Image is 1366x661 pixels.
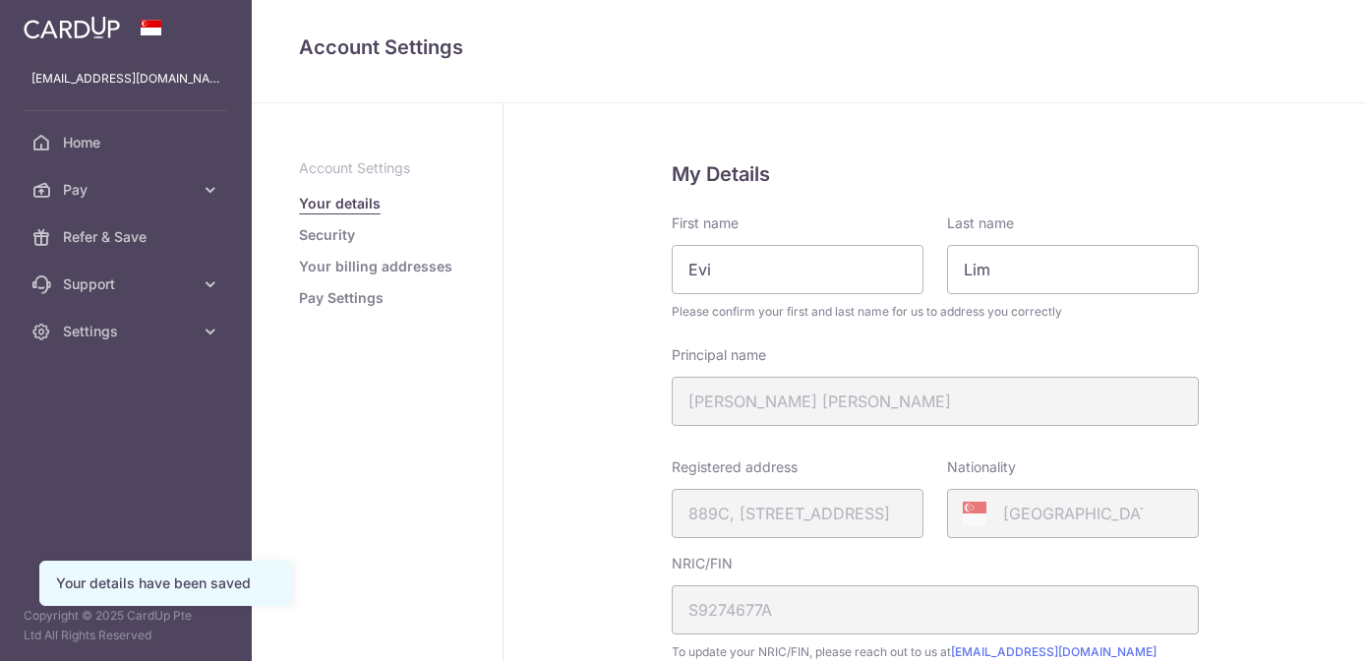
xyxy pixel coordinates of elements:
[299,31,1319,63] h4: Account Settings
[63,180,193,200] span: Pay
[951,644,1157,659] a: [EMAIL_ADDRESS][DOMAIN_NAME]
[947,213,1014,233] label: Last name
[672,302,1199,322] span: Please confirm your first and last name for us to address you correctly
[672,245,923,294] input: First name
[31,69,220,89] p: [EMAIL_ADDRESS][DOMAIN_NAME]
[299,225,355,245] a: Security
[299,288,384,308] a: Pay Settings
[672,554,733,573] label: NRIC/FIN
[947,457,1016,477] label: Nationality
[56,573,274,593] div: Your details have been saved
[299,257,452,276] a: Your billing addresses
[63,274,193,294] span: Support
[63,227,193,247] span: Refer & Save
[947,245,1199,294] input: Last name
[299,158,455,178] p: Account Settings
[63,322,193,341] span: Settings
[672,345,766,365] label: Principal name
[24,16,120,39] img: CardUp
[672,457,798,477] label: Registered address
[63,133,193,152] span: Home
[672,158,1199,190] h5: My Details
[299,194,381,213] a: Your details
[672,213,739,233] label: First name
